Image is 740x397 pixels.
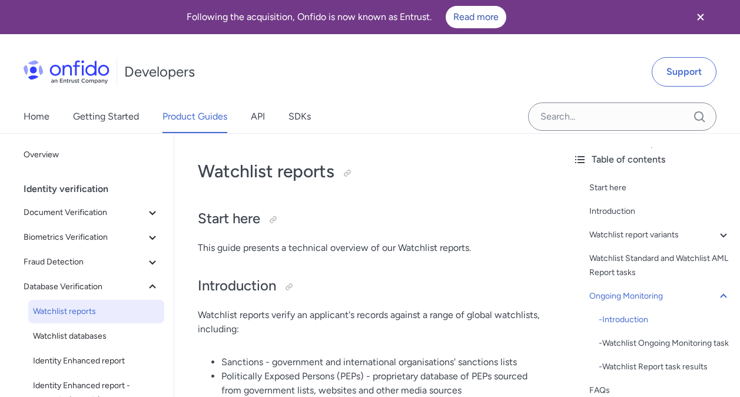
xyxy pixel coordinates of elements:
img: Onfido Logo [24,60,109,84]
a: Watchlist Standard and Watchlist AML Report tasks [589,252,731,280]
a: Watchlist reports [28,300,164,323]
a: Ongoing Monitoring [589,289,731,303]
div: - Watchlist Ongoing Monitoring task [599,336,731,350]
h2: Introduction [198,276,540,296]
button: Document Verification [19,201,164,224]
span: Watchlist databases [33,329,160,343]
h2: Start here [198,209,540,229]
a: Introduction [589,204,731,219]
a: Watchlist report variants [589,228,731,242]
a: API [251,100,265,133]
span: Database Verification [24,280,145,294]
div: Following the acquisition, Onfido is now known as Entrust. [14,6,679,28]
a: Support [652,57,716,87]
button: Database Verification [19,275,164,299]
input: Onfido search input field [528,102,716,131]
a: Overview [19,143,164,167]
a: SDKs [288,100,311,133]
span: Biometrics Verification [24,230,145,244]
svg: Close banner [693,10,708,24]
p: Watchlist reports verify an applicant's records against a range of global watchlists, including: [198,308,540,336]
a: Read more [446,6,506,28]
li: Sanctions - government and international organisations' sanctions lists [221,355,540,369]
a: -Introduction [599,313,731,327]
button: Close banner [679,2,722,32]
div: - Introduction [599,313,731,327]
a: Home [24,100,49,133]
span: Fraud Detection [24,255,145,269]
a: Watchlist databases [28,325,164,348]
a: Start here [589,181,731,195]
span: Overview [24,148,160,162]
button: Fraud Detection [19,250,164,274]
button: Biometrics Verification [19,226,164,249]
span: Watchlist reports [33,305,160,319]
h1: Developers [124,62,195,81]
span: Identity Enhanced report [33,354,160,368]
div: Table of contents [573,153,731,167]
h1: Watchlist reports [198,160,540,183]
div: - Watchlist Report task results [599,360,731,374]
div: Identity verification [24,177,169,201]
p: This guide presents a technical overview of our Watchlist reports. [198,241,540,255]
a: Identity Enhanced report [28,349,164,373]
a: -Watchlist Ongoing Monitoring task [599,336,731,350]
a: Product Guides [162,100,227,133]
a: -Watchlist Report task results [599,360,731,374]
a: Getting Started [73,100,139,133]
span: Document Verification [24,206,145,220]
